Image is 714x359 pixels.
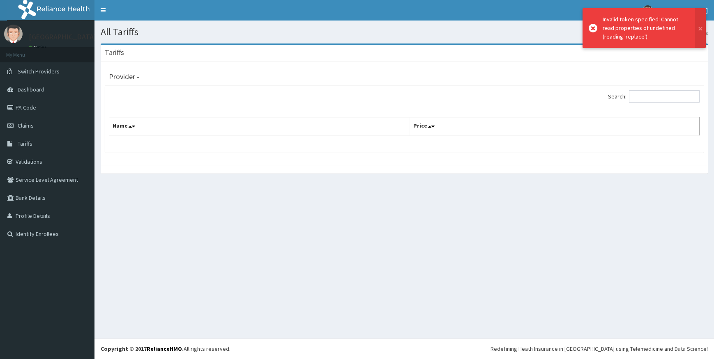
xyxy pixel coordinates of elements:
div: Invalid token specified: Cannot read properties of undefined (reading 'replace') [603,15,687,41]
span: Tariffs [18,140,32,147]
div: Redefining Heath Insurance in [GEOGRAPHIC_DATA] using Telemedicine and Data Science! [491,345,708,353]
th: Price [410,117,699,136]
p: [GEOGRAPHIC_DATA] [29,33,97,41]
span: Claims [18,122,34,129]
a: Online [29,45,48,50]
img: User Image [643,5,653,16]
span: Dashboard [18,86,44,93]
h3: Provider - [109,73,139,80]
span: Switch Providers [18,68,60,75]
th: Name [109,117,410,136]
span: [GEOGRAPHIC_DATA] [658,7,708,14]
strong: Copyright © 2017 . [101,345,184,352]
h1: All Tariffs [101,27,708,37]
footer: All rights reserved. [94,338,714,359]
img: User Image [4,25,23,43]
h3: Tariffs [105,49,124,56]
label: Search: [608,90,700,103]
a: RelianceHMO [147,345,182,352]
input: Search: [629,90,700,103]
